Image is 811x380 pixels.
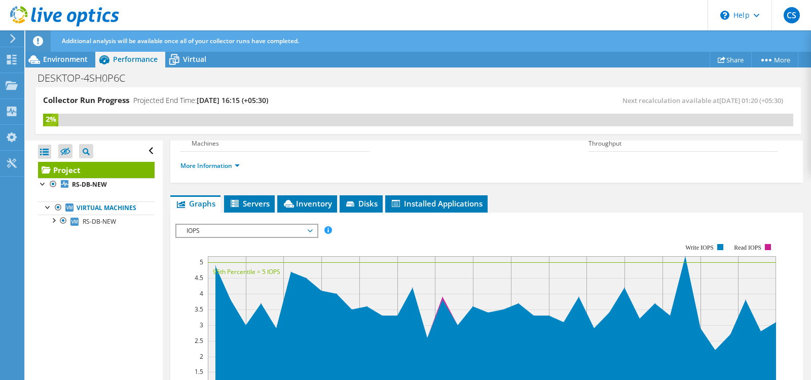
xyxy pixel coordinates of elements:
span: Additional analysis will be available once all of your collector runs have completed. [62,37,299,45]
span: CS [784,7,800,23]
a: RS-DB-NEW [38,215,155,228]
b: 1 [284,134,288,143]
a: RS-DB-NEW [38,178,155,191]
h1: DESKTOP-4SH0P6C [33,73,141,84]
svg: \n [720,11,729,20]
text: 2 [200,352,203,361]
a: More [751,52,798,67]
a: More Information [180,161,240,170]
div: 2% [43,114,58,125]
b: RS-DB-NEW [72,180,107,189]
text: Read IOPS [734,244,762,251]
span: IOPS [181,225,312,237]
span: Graphs [175,198,215,209]
h4: Projected End Time: [133,95,268,106]
span: Inventory [282,198,332,209]
span: [DATE] 01:20 (+05:30) [719,96,783,105]
text: 3.5 [195,305,203,314]
span: Servers [229,198,270,209]
b: 23.00 KB/s [683,134,714,143]
span: Next recalculation available at [622,96,788,105]
span: Environment [43,54,88,64]
text: Write IOPS [685,244,714,251]
a: Share [710,52,752,67]
a: Project [38,162,155,178]
text: 1.5 [195,367,203,376]
text: 4.5 [195,273,203,282]
text: 3 [200,321,203,329]
text: 95th Percentile = 5 IOPS [213,267,280,276]
text: 2.5 [195,336,203,345]
a: Virtual Machines [38,201,155,215]
text: 5 [200,258,203,266]
span: Disks [345,198,378,209]
span: Performance [113,54,158,64]
span: [DATE] 16:15 (+05:30) [197,95,268,105]
span: Installed Applications [390,198,483,209]
span: Virtual [183,54,206,64]
text: 4 [200,289,203,298]
span: RS-DB-NEW [83,217,116,226]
